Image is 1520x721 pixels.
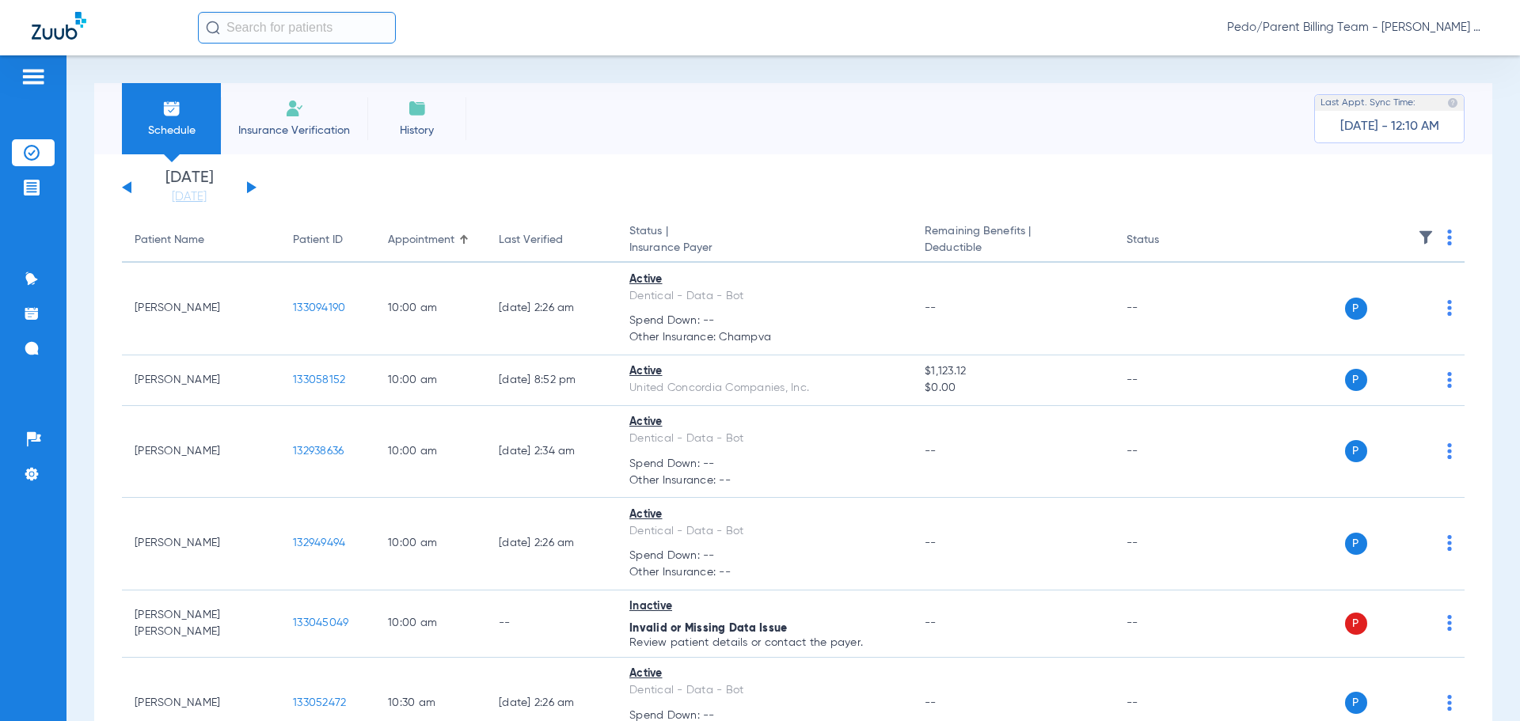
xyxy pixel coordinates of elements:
[925,617,937,628] span: --
[486,406,617,499] td: [DATE] 2:34 AM
[629,240,899,256] span: Insurance Payer
[1345,613,1367,635] span: P
[629,507,899,523] div: Active
[375,590,486,658] td: 10:00 AM
[1114,590,1221,658] td: --
[925,240,1100,256] span: Deductible
[1345,298,1367,320] span: P
[1227,20,1488,36] span: Pedo/Parent Billing Team - [PERSON_NAME] Mesa - Ortho | The Super Dentists
[1114,218,1221,263] th: Status
[486,355,617,406] td: [DATE] 8:52 PM
[135,232,268,249] div: Patient Name
[122,355,280,406] td: [PERSON_NAME]
[293,232,343,249] div: Patient ID
[135,232,204,249] div: Patient Name
[499,232,563,249] div: Last Verified
[629,637,899,648] p: Review patient details or contact the payer.
[1114,498,1221,590] td: --
[499,232,604,249] div: Last Verified
[1447,535,1452,551] img: group-dot-blue.svg
[388,232,473,249] div: Appointment
[1340,119,1439,135] span: [DATE] - 12:10 AM
[293,697,346,708] span: 133052472
[1447,230,1452,245] img: group-dot-blue.svg
[925,697,937,708] span: --
[629,666,899,682] div: Active
[122,263,280,355] td: [PERSON_NAME]
[198,12,396,44] input: Search for patients
[285,99,304,118] img: Manual Insurance Verification
[375,263,486,355] td: 10:00 AM
[408,99,427,118] img: History
[925,446,937,457] span: --
[629,313,899,329] span: Spend Down: --
[388,232,454,249] div: Appointment
[486,498,617,590] td: [DATE] 2:26 AM
[1418,230,1434,245] img: filter.svg
[629,431,899,447] div: Dentical - Data - Bot
[206,21,220,35] img: Search Icon
[925,363,1100,380] span: $1,123.12
[1447,300,1452,316] img: group-dot-blue.svg
[629,456,899,472] span: Spend Down: --
[629,523,899,540] div: Dentical - Data - Bot
[142,170,237,205] li: [DATE]
[293,537,345,548] span: 132949494
[629,682,899,699] div: Dentical - Data - Bot
[1447,443,1452,459] img: group-dot-blue.svg
[1447,372,1452,388] img: group-dot-blue.svg
[293,232,363,249] div: Patient ID
[629,548,899,564] span: Spend Down: --
[912,218,1113,263] th: Remaining Benefits |
[375,406,486,499] td: 10:00 AM
[134,123,209,139] span: Schedule
[925,537,937,548] span: --
[142,189,237,205] a: [DATE]
[293,446,344,457] span: 132938636
[162,99,181,118] img: Schedule
[1345,692,1367,714] span: P
[293,617,348,628] span: 133045049
[1320,95,1415,111] span: Last Appt. Sync Time:
[629,598,899,615] div: Inactive
[375,498,486,590] td: 10:00 AM
[1447,615,1452,631] img: group-dot-blue.svg
[629,288,899,305] div: Dentical - Data - Bot
[122,498,280,590] td: [PERSON_NAME]
[1114,406,1221,499] td: --
[122,406,280,499] td: [PERSON_NAME]
[1345,440,1367,462] span: P
[629,564,899,581] span: Other Insurance: --
[293,374,345,385] span: 133058152
[629,363,899,380] div: Active
[1114,355,1221,406] td: --
[486,263,617,355] td: [DATE] 2:26 AM
[122,590,280,658] td: [PERSON_NAME] [PERSON_NAME]
[375,355,486,406] td: 10:00 AM
[293,302,345,313] span: 133094190
[629,472,899,489] span: Other Insurance: --
[486,590,617,658] td: --
[629,414,899,431] div: Active
[1447,695,1452,711] img: group-dot-blue.svg
[629,329,899,346] span: Other Insurance: Champva
[1447,97,1458,108] img: last sync help info
[617,218,912,263] th: Status |
[1345,369,1367,391] span: P
[379,123,454,139] span: History
[629,623,787,634] span: Invalid or Missing Data Issue
[233,123,355,139] span: Insurance Verification
[32,12,86,40] img: Zuub Logo
[925,380,1100,397] span: $0.00
[629,380,899,397] div: United Concordia Companies, Inc.
[21,67,46,86] img: hamburger-icon
[629,271,899,288] div: Active
[1114,263,1221,355] td: --
[925,302,937,313] span: --
[1345,533,1367,555] span: P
